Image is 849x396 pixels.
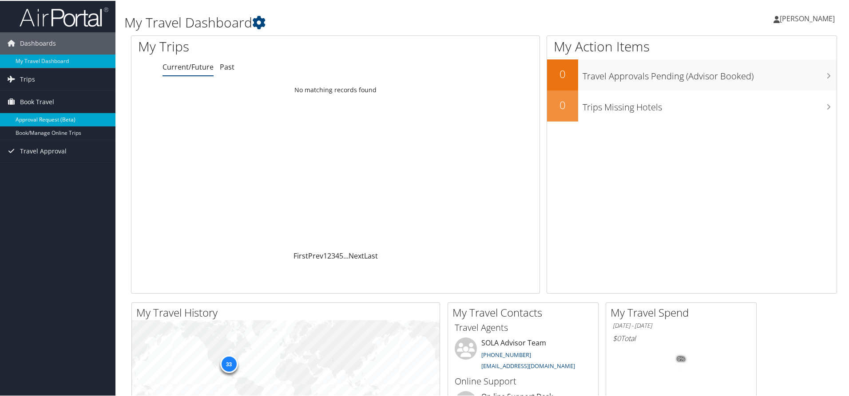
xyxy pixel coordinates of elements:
[343,250,349,260] span: …
[20,6,108,27] img: airportal-logo.png
[481,350,531,358] a: [PHONE_NUMBER]
[547,90,837,121] a: 0Trips Missing Hotels
[613,333,621,342] span: $0
[131,81,540,97] td: No matching records found
[611,304,756,319] h2: My Travel Spend
[327,250,331,260] a: 2
[124,12,604,31] h1: My Travel Dashboard
[20,31,56,54] span: Dashboards
[349,250,364,260] a: Next
[547,36,837,55] h1: My Action Items
[450,337,596,373] li: SOLA Advisor Team
[220,354,238,372] div: 33
[547,97,578,112] h2: 0
[20,67,35,90] span: Trips
[452,304,598,319] h2: My Travel Contacts
[613,321,750,329] h6: [DATE] - [DATE]
[455,321,591,333] h3: Travel Agents
[583,65,837,82] h3: Travel Approvals Pending (Advisor Booked)
[364,250,378,260] a: Last
[339,250,343,260] a: 5
[138,36,363,55] h1: My Trips
[583,96,837,113] h3: Trips Missing Hotels
[136,304,440,319] h2: My Travel History
[547,59,837,90] a: 0Travel Approvals Pending (Advisor Booked)
[613,333,750,342] h6: Total
[323,250,327,260] a: 1
[547,66,578,81] h2: 0
[774,4,844,31] a: [PERSON_NAME]
[335,250,339,260] a: 4
[20,90,54,112] span: Book Travel
[308,250,323,260] a: Prev
[455,374,591,387] h3: Online Support
[481,361,575,369] a: [EMAIL_ADDRESS][DOMAIN_NAME]
[678,356,685,361] tspan: 0%
[163,61,214,71] a: Current/Future
[294,250,308,260] a: First
[780,13,835,23] span: [PERSON_NAME]
[220,61,234,71] a: Past
[20,139,67,161] span: Travel Approval
[331,250,335,260] a: 3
